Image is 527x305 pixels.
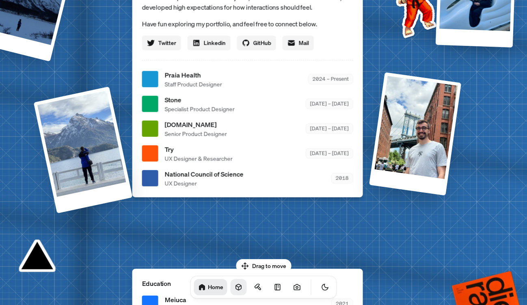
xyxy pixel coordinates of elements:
[194,279,227,295] a: Home
[142,35,181,50] a: Twitter
[165,144,233,154] span: Try
[306,123,353,134] div: [DATE] – [DATE]
[165,294,220,304] span: Meiuca
[253,39,271,47] span: GitHub
[165,129,227,138] span: Senior Product Designer
[237,35,276,50] a: GitHub
[306,148,353,158] div: [DATE] – [DATE]
[204,39,226,47] span: Linkedin
[188,35,231,50] a: Linkedin
[317,279,333,295] button: Toggle Theme
[331,173,353,183] div: 2018
[299,39,309,47] span: Mail
[158,39,176,47] span: Twitter
[306,99,353,109] div: [DATE] – [DATE]
[142,18,353,29] p: Have fun exploring my portfolio, and feel free to connect below.
[208,283,223,291] h1: Home
[165,154,233,162] span: UX Designer & Researcher
[165,80,222,88] span: Staff Product Designer
[165,104,235,113] span: Specialist Product Designer
[165,119,227,129] span: [DOMAIN_NAME]
[283,35,314,50] a: Mail
[165,70,222,80] span: Praia Health
[142,278,353,288] p: Education
[165,169,244,179] span: National Council of Science
[165,95,235,104] span: Stone
[165,179,244,187] span: UX Designer
[308,74,353,84] div: 2024 – Present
